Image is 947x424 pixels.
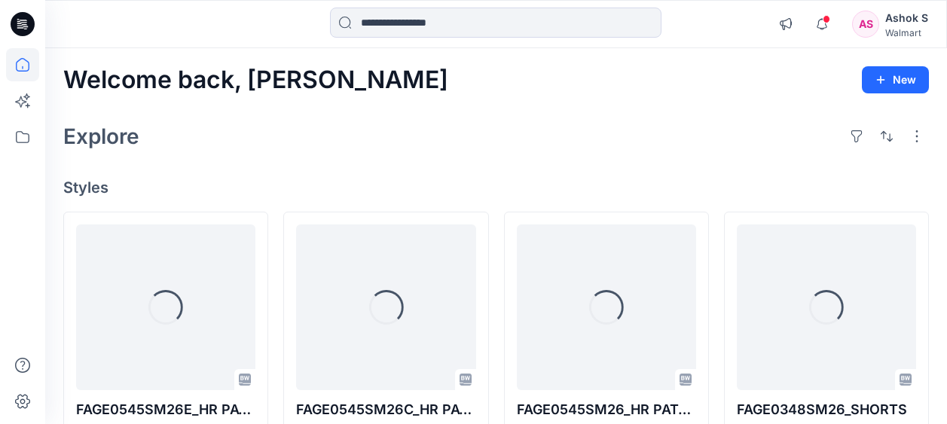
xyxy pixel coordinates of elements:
[885,27,928,38] div: Walmart
[517,399,696,420] p: FAGE0545SM26_HR PATCH POCKET CROPPED WIDE LEG
[737,399,916,420] p: FAGE0348SM26_SHORTS
[63,66,448,94] h2: Welcome back, [PERSON_NAME]
[63,124,139,148] h2: Explore
[63,178,929,197] h4: Styles
[296,399,475,420] p: FAGE0545SM26C_HR PATCH POCKET CROPPED WIDE LEG
[76,399,255,420] p: FAGE0545SM26E_HR PATCH POCKET CROPPED WIDE LEG-EMB
[852,11,879,38] div: AS
[885,9,928,27] div: Ashok S
[862,66,929,93] button: New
